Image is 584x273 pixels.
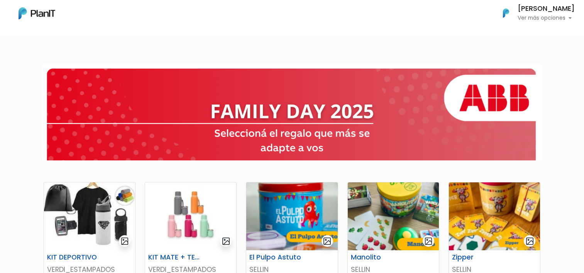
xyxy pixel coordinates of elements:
[245,253,308,261] h6: El Pulpo Astuto
[42,253,105,261] h6: KIT DEPORTIVO
[19,7,55,19] img: PlanIt Logo
[449,182,540,250] img: thumb_Captura_de_pantalla_2025-07-29_105257.png
[447,253,510,261] h6: Zipper
[246,182,337,250] img: thumb_Captura_de_pantalla_2025-07-29_101456.png
[44,182,135,250] img: thumb_WhatsApp_Image_2025-05-26_at_09.52.07.jpeg
[145,182,236,250] img: thumb_2000___2000-Photoroom_-_2025-07-02T103351.963.jpg
[424,237,433,246] img: gallery-light
[144,253,207,261] h6: KIT MATE + TERMO
[348,182,439,250] img: thumb_Captura_de_pantalla_2025-07-29_104833.png
[323,237,332,246] img: gallery-light
[498,5,515,22] img: PlanIt Logo
[222,237,230,246] img: gallery-light
[493,3,575,23] button: PlanIt Logo [PERSON_NAME] Ver más opciones
[120,237,129,246] img: gallery-light
[518,15,575,21] p: Ver más opciones
[525,237,534,246] img: gallery-light
[518,5,575,12] h6: [PERSON_NAME]
[346,253,409,261] h6: Manolito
